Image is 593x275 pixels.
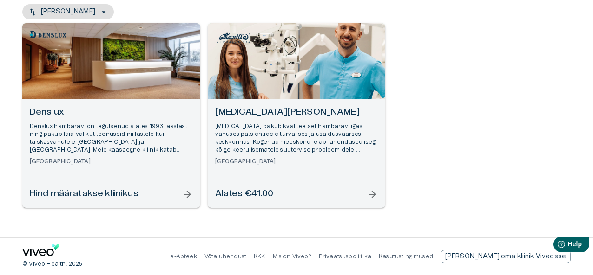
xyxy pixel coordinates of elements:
[208,23,386,208] a: Open selected supplier available booking dates
[22,4,114,19] button: [PERSON_NAME]
[215,106,378,119] h6: [MEDICAL_DATA][PERSON_NAME]
[41,7,95,17] p: [PERSON_NAME]
[22,260,82,268] p: © Viveo Health, 2025
[254,254,265,259] a: KKK
[170,254,197,259] a: e-Apteek
[215,122,378,154] p: [MEDICAL_DATA] pakub kvaliteetset hambaravi igas vanuses patsientidele turvalises ja usaldusväärs...
[379,254,433,259] a: Kasutustingimused
[445,252,566,262] p: [PERSON_NAME] oma kliinik Viveosse
[182,189,193,200] span: arrow_forward
[273,253,311,261] p: Mis on Viveo?
[30,158,193,166] h6: [GEOGRAPHIC_DATA]
[29,30,66,38] img: Denslux logo
[30,122,193,154] p: Denslux hambaravi on tegutsenud alates 1993. aastast ning pakub laia valikut teenuseid nii lastel...
[22,244,59,259] a: Navigate to home page
[367,189,378,200] span: arrow_forward
[215,30,252,45] img: Maxilla Hambakliinik logo
[30,188,138,200] h6: Hind määratakse kliinikus
[22,23,200,208] a: Open selected supplier available booking dates
[215,188,274,200] h6: Alates €41.00
[441,250,571,263] a: Send email to partnership request to viveo
[319,254,371,259] a: Privaatsuspoliitika
[441,250,571,263] div: [PERSON_NAME] oma kliinik Viveosse
[521,233,593,259] iframe: Help widget launcher
[30,106,193,119] h6: Denslux
[215,158,378,166] h6: [GEOGRAPHIC_DATA]
[204,253,246,261] p: Võta ühendust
